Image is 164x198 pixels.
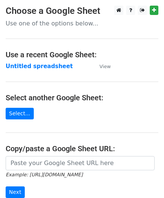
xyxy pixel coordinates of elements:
h4: Use a recent Google Sheet: [6,50,158,59]
a: View [92,63,111,70]
h4: Select another Google Sheet: [6,93,158,102]
input: Next [6,186,25,198]
small: Example: [URL][DOMAIN_NAME] [6,172,83,177]
h4: Copy/paste a Google Sheet URL: [6,144,158,153]
p: Use one of the options below... [6,19,158,27]
input: Paste your Google Sheet URL here [6,156,155,170]
h3: Choose a Google Sheet [6,6,158,16]
a: Select... [6,108,34,119]
a: Untitled spreadsheet [6,63,73,70]
small: View [99,64,111,69]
